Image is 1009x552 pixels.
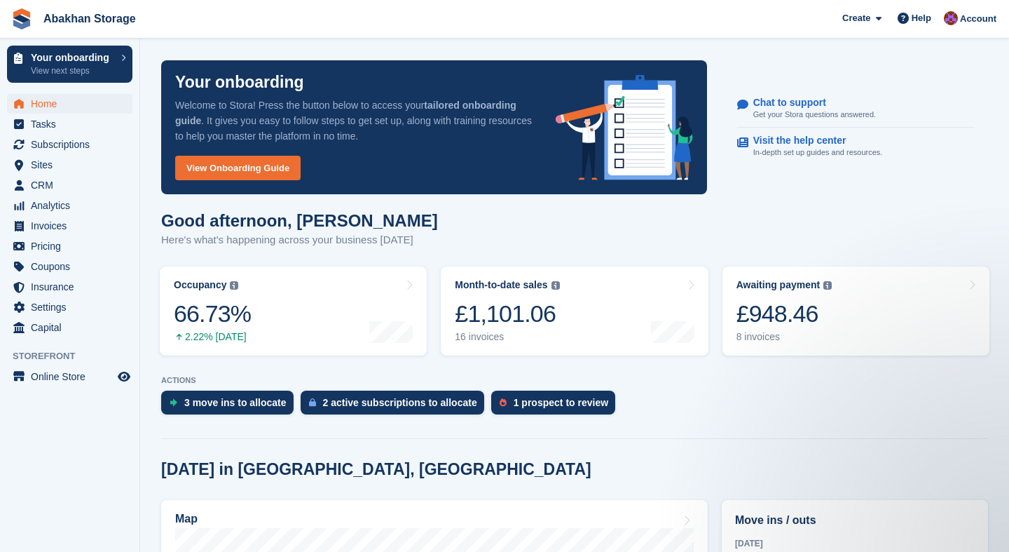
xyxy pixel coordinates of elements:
[184,397,287,408] div: 3 move ins to allocate
[161,232,438,248] p: Here's what's happening across your business [DATE]
[38,7,142,30] a: Abakhan Storage
[7,318,132,337] a: menu
[491,391,622,422] a: 1 prospect to review
[175,513,198,525] h2: Map
[31,196,115,215] span: Analytics
[31,236,115,256] span: Pricing
[7,196,132,215] a: menu
[175,97,533,144] p: Welcome to Stora! Press the button below to access your . It gives you easy to follow steps to ge...
[31,114,115,134] span: Tasks
[455,331,559,343] div: 16 invoices
[944,11,958,25] img: William Abakhan
[7,135,132,154] a: menu
[514,397,608,408] div: 1 prospect to review
[31,53,114,62] p: Your onboarding
[174,331,251,343] div: 2.22% [DATE]
[175,74,304,90] p: Your onboarding
[500,398,507,407] img: prospect-51fa495bee0391a8d652442698ab0144808aea92771e9ea1ae160a38d050c398.svg
[455,299,559,328] div: £1,101.06
[230,281,238,290] img: icon-info-grey-7440780725fd019a000dd9b08b2336e03edf1995a4989e88bcd33f0948082b44.svg
[161,211,438,230] h1: Good afternoon, [PERSON_NAME]
[31,65,114,77] p: View next steps
[31,318,115,337] span: Capital
[7,46,132,83] a: Your onboarding View next steps
[31,155,115,175] span: Sites
[722,267,989,356] a: Awaiting payment £948.46 8 invoices
[170,398,177,407] img: move_ins_to_allocate_icon-fdf77a2bb77ea45bf5b3d319d69a93e2d87916cf1d5bf7949dd705db3b84f3ca.svg
[161,391,301,422] a: 3 move ins to allocate
[31,367,115,386] span: Online Store
[31,277,115,297] span: Insurance
[753,109,876,121] p: Get your Stora questions answered.
[7,257,132,276] a: menu
[556,75,693,180] img: onboarding-info-6c161a55d2c0e0a8cae90662b2fe09162a5109e8cc188191df67fb4f79e88e88.svg
[441,267,708,356] a: Month-to-date sales £1,101.06 16 invoices
[842,11,870,25] span: Create
[735,512,975,529] h2: Move ins / outs
[7,367,132,386] a: menu
[116,368,132,385] a: Preview store
[7,94,132,114] a: menu
[174,279,226,291] div: Occupancy
[736,279,821,291] div: Awaiting payment
[753,147,883,159] p: In-depth set up guides and resources.
[13,349,139,363] span: Storefront
[455,279,547,291] div: Month-to-date sales
[301,391,491,422] a: 2 active subscriptions to allocate
[31,297,115,317] span: Settings
[31,216,115,236] span: Invoices
[7,114,132,134] a: menu
[7,277,132,297] a: menu
[912,11,931,25] span: Help
[737,128,975,166] a: Visit the help center In-depth set up guides and resources.
[737,90,975,128] a: Chat to support Get your Stora questions answered.
[31,257,115,276] span: Coupons
[31,94,115,114] span: Home
[551,281,560,290] img: icon-info-grey-7440780725fd019a000dd9b08b2336e03edf1995a4989e88bcd33f0948082b44.svg
[753,97,865,109] p: Chat to support
[736,331,832,343] div: 8 invoices
[174,299,251,328] div: 66.73%
[7,155,132,175] a: menu
[823,281,832,290] img: icon-info-grey-7440780725fd019a000dd9b08b2336e03edf1995a4989e88bcd33f0948082b44.svg
[11,8,32,29] img: stora-icon-8386f47178a22dfd0bd8f6a31ec36ba5ce8667c1dd55bd0f319d3a0aa187defe.svg
[309,398,316,407] img: active_subscription_to_allocate_icon-d502201f5373d7db506a760aba3b589e785aa758c864c3986d89f69b8ff3...
[7,216,132,236] a: menu
[161,376,988,385] p: ACTIONS
[161,460,591,479] h2: [DATE] in [GEOGRAPHIC_DATA], [GEOGRAPHIC_DATA]
[736,299,832,328] div: £948.46
[7,236,132,256] a: menu
[160,267,427,356] a: Occupancy 66.73% 2.22% [DATE]
[960,12,996,26] span: Account
[31,135,115,154] span: Subscriptions
[175,156,301,180] a: View Onboarding Guide
[323,397,477,408] div: 2 active subscriptions to allocate
[7,297,132,317] a: menu
[753,135,872,147] p: Visit the help center
[31,175,115,195] span: CRM
[735,537,975,550] div: [DATE]
[7,175,132,195] a: menu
